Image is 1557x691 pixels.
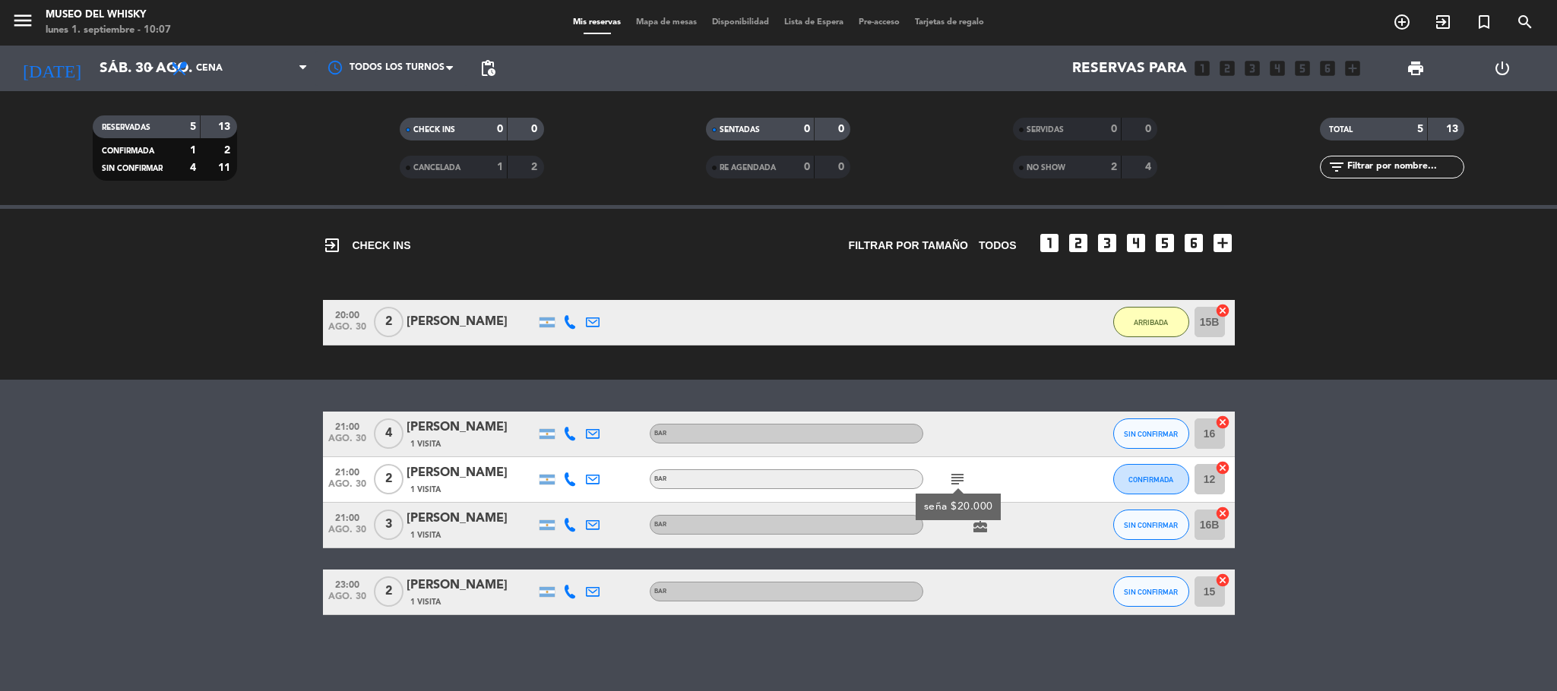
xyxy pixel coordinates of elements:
[1434,13,1452,31] i: exit_to_app
[777,18,851,27] span: Lista de Espera
[190,145,196,156] strong: 1
[328,322,366,339] span: ago. 30
[328,525,366,542] span: ago. 30
[1145,124,1154,134] strong: 0
[328,575,366,592] span: 23:00
[979,237,1017,254] span: TODOS
[1318,58,1337,78] i: looks_6
[328,479,366,497] span: ago. 30
[1328,158,1346,176] i: filter_list
[102,147,154,155] span: CONFIRMADA
[704,18,777,27] span: Disponibilidad
[1113,307,1189,337] button: ARRIBADA
[1128,475,1173,484] span: CONFIRMADA
[218,121,233,132] strong: 13
[1329,126,1353,134] span: TOTAL
[407,418,536,437] div: [PERSON_NAME]
[531,124,540,134] strong: 0
[413,164,460,172] span: CANCELADA
[11,52,92,85] i: [DATE]
[497,162,503,172] strong: 1
[1393,13,1411,31] i: add_circle_outline
[1417,124,1423,134] strong: 5
[1124,588,1178,596] span: SIN CONFIRMAR
[46,8,171,23] div: MUSEO DEL WHISKY
[196,63,223,74] span: Cena
[531,162,540,172] strong: 2
[1072,60,1187,77] span: Reservas para
[1446,124,1461,134] strong: 13
[1407,59,1425,77] span: print
[1124,430,1178,438] span: SIN CONFIRMAR
[838,124,847,134] strong: 0
[328,305,366,323] span: 20:00
[628,18,704,27] span: Mapa de mesas
[46,23,171,38] div: lunes 1. septiembre - 10:07
[1215,415,1230,430] i: cancel
[565,18,628,27] span: Mis reservas
[374,307,403,337] span: 2
[323,236,341,254] i: exit_to_app
[1182,231,1206,255] i: looks_6
[1343,58,1362,78] i: add_box
[1037,231,1062,255] i: looks_one
[720,164,776,172] span: RE AGENDADA
[923,499,992,515] div: seña $20.000
[851,18,907,27] span: Pre-acceso
[838,162,847,172] strong: 0
[410,529,441,541] span: 1 Visita
[1267,58,1287,78] i: looks_4
[1113,464,1189,494] button: CONFIRMADA
[407,463,536,483] div: [PERSON_NAME]
[410,484,441,496] span: 1 Visita
[1217,58,1237,78] i: looks_two
[1192,58,1212,78] i: looks_one
[1493,59,1511,77] i: power_settings_new
[804,162,810,172] strong: 0
[1095,231,1119,255] i: looks_3
[1153,231,1177,255] i: looks_5
[11,9,34,32] i: menu
[328,462,366,480] span: 21:00
[497,124,503,134] strong: 0
[407,576,536,595] div: [PERSON_NAME]
[224,145,233,156] strong: 2
[948,470,967,488] i: subject
[1516,13,1534,31] i: search
[479,59,497,77] span: pending_actions
[1111,124,1117,134] strong: 0
[328,592,366,609] span: ago. 30
[654,522,666,528] span: BAR
[1113,510,1189,540] button: SIN CONFIRMAR
[374,576,403,607] span: 2
[1242,58,1262,78] i: looks_3
[141,59,160,77] i: arrow_drop_down
[407,509,536,529] div: [PERSON_NAME]
[11,9,34,37] button: menu
[1210,231,1235,255] i: add_box
[328,434,366,451] span: ago. 30
[654,476,666,482] span: BAR
[1027,126,1064,134] span: SERVIDAS
[323,236,411,254] span: CHECK INS
[190,121,196,132] strong: 5
[1459,46,1546,91] div: LOG OUT
[907,18,992,27] span: Tarjetas de regalo
[1134,318,1168,327] span: ARRIBADA
[102,124,150,131] span: RESERVADAS
[804,124,810,134] strong: 0
[410,596,441,608] span: 1 Visita
[1145,162,1154,172] strong: 4
[1124,231,1148,255] i: looks_4
[374,510,403,540] span: 3
[410,438,441,450] span: 1 Visita
[1113,418,1189,449] button: SIN CONFIRMAR
[328,417,366,434] span: 21:00
[1215,460,1230,475] i: cancel
[328,508,366,525] span: 21:00
[1027,164,1065,172] span: NO SHOW
[654,588,666,595] span: BAR
[374,464,403,494] span: 2
[1215,303,1230,318] i: cancel
[1293,58,1312,78] i: looks_5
